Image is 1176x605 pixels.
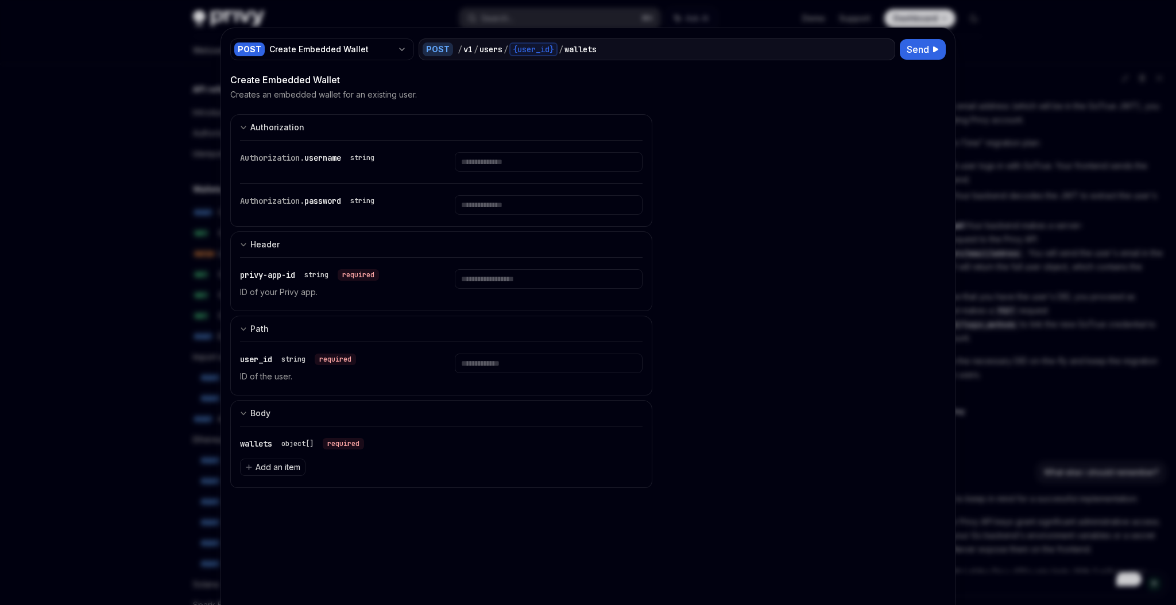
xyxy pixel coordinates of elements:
[323,438,364,449] div: required
[230,89,417,100] p: Creates an embedded wallet for an existing user.
[250,238,280,251] div: Header
[463,44,473,55] div: v1
[304,196,341,206] span: password
[240,354,272,364] span: user_id
[240,370,427,383] p: ID of the user.
[474,44,478,55] div: /
[240,459,305,476] button: Add an item
[509,42,558,56] div: {user_id}
[230,114,652,140] button: expand input section
[250,406,270,420] div: Body
[234,42,265,56] div: POST
[250,121,304,134] div: Authorization
[350,153,374,162] div: string
[240,285,427,299] p: ID of your Privy app.
[240,196,304,206] span: Authorization.
[315,354,356,365] div: required
[350,196,374,205] div: string
[269,44,393,55] div: Create Embedded Wallet
[250,322,269,336] div: Path
[240,152,379,164] div: Authorization.username
[230,400,652,426] button: expand input section
[240,439,272,449] span: wallets
[230,231,652,257] button: expand input section
[900,39,946,60] button: Send
[304,153,341,163] span: username
[304,270,328,280] div: string
[281,439,314,448] div: object[]
[559,44,563,55] div: /
[230,316,652,342] button: expand input section
[907,42,929,56] span: Send
[240,354,356,365] div: user_id
[240,153,304,163] span: Authorization.
[564,44,597,55] div: wallets
[230,37,414,61] button: POSTCreate Embedded Wallet
[240,270,295,280] span: privy-app-id
[458,44,462,55] div: /
[338,269,379,281] div: required
[240,438,364,449] div: wallets
[240,195,379,207] div: Authorization.password
[281,355,305,364] div: string
[504,44,508,55] div: /
[423,42,453,56] div: POST
[256,461,300,473] span: Add an item
[230,73,652,87] div: Create Embedded Wallet
[479,44,502,55] div: users
[240,269,379,281] div: privy-app-id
